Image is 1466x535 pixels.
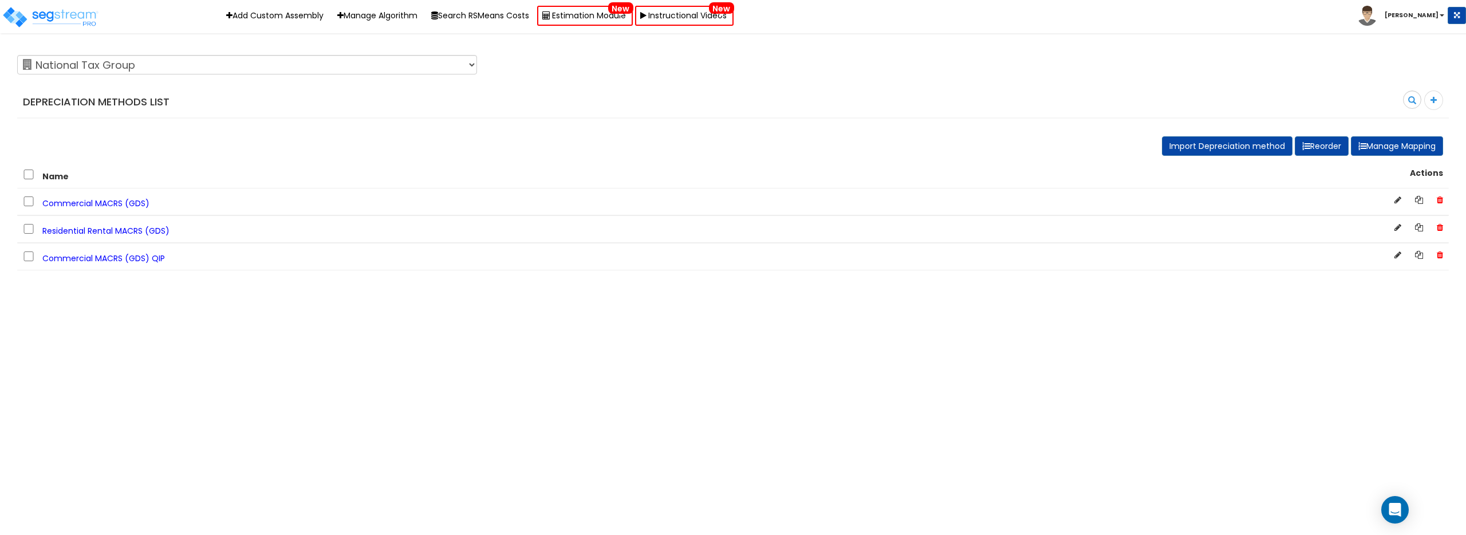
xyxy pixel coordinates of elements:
button: Import Depreciation method [1162,136,1292,156]
span: Delete Depreciation Method [1437,222,1443,233]
img: avatar.png [1357,6,1377,26]
a: Estimation ModuleNew [537,6,633,26]
span: Delete Depreciation Method [1437,249,1443,261]
a: Instructional VideosNew [635,6,734,26]
h4: Depreciation Methods List [23,96,724,108]
input: search depreciation method [1385,91,1421,111]
a: Manage Algorithm [332,7,423,25]
span: Delete Depreciation Method [1437,194,1443,206]
a: Copy Depreciation Method [1415,194,1423,206]
span: Commercial MACRS (GDS) QIP [42,253,165,264]
a: Add Custom Assembly [220,7,329,25]
button: Manage Mapping [1351,136,1443,156]
strong: Actions [1410,167,1443,179]
span: Residential Rental MACRS (GDS) [42,225,170,237]
div: Open Intercom Messenger [1381,496,1409,524]
a: Copy Depreciation Method [1415,222,1423,233]
span: Commercial MACRS (GDS) [42,198,149,209]
a: Copy Depreciation Method [1415,249,1423,261]
button: Reorder [1295,136,1349,156]
img: logo_pro_r.png [2,6,99,29]
span: New [608,2,633,14]
b: [PERSON_NAME] [1385,11,1439,19]
button: Search RSMeans Costs [425,7,535,25]
span: New [709,2,734,14]
strong: Name [42,171,69,182]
